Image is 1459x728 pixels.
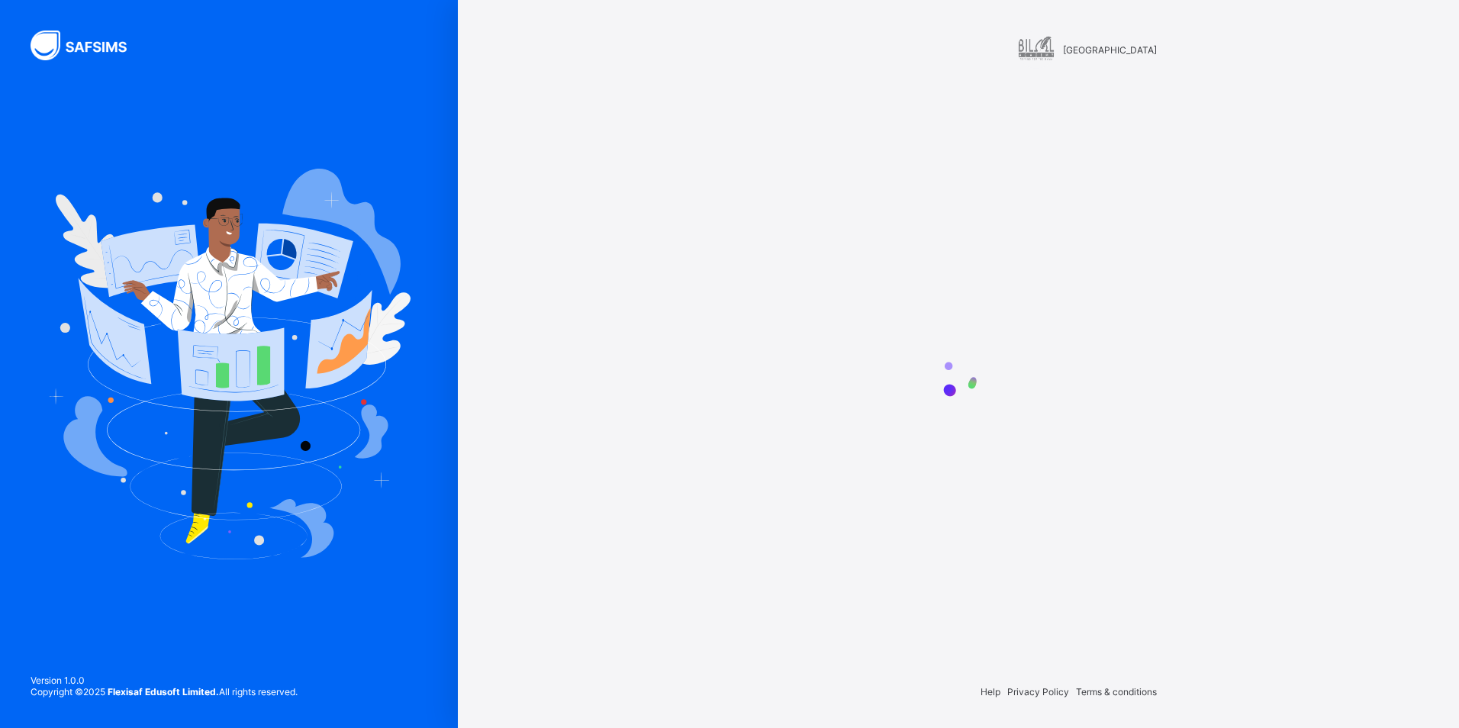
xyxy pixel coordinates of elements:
img: SAFSIMS Logo [31,31,145,60]
span: Terms & conditions [1076,686,1157,697]
span: Copyright © 2025 All rights reserved. [31,686,298,697]
span: Version 1.0.0 [31,675,298,686]
img: Bilal Academy [1017,31,1055,69]
strong: Flexisaf Edusoft Limited. [108,686,219,697]
img: Hero Image [47,169,411,559]
span: [GEOGRAPHIC_DATA] [1063,44,1157,56]
span: Help [981,686,1000,697]
span: Privacy Policy [1007,686,1069,697]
